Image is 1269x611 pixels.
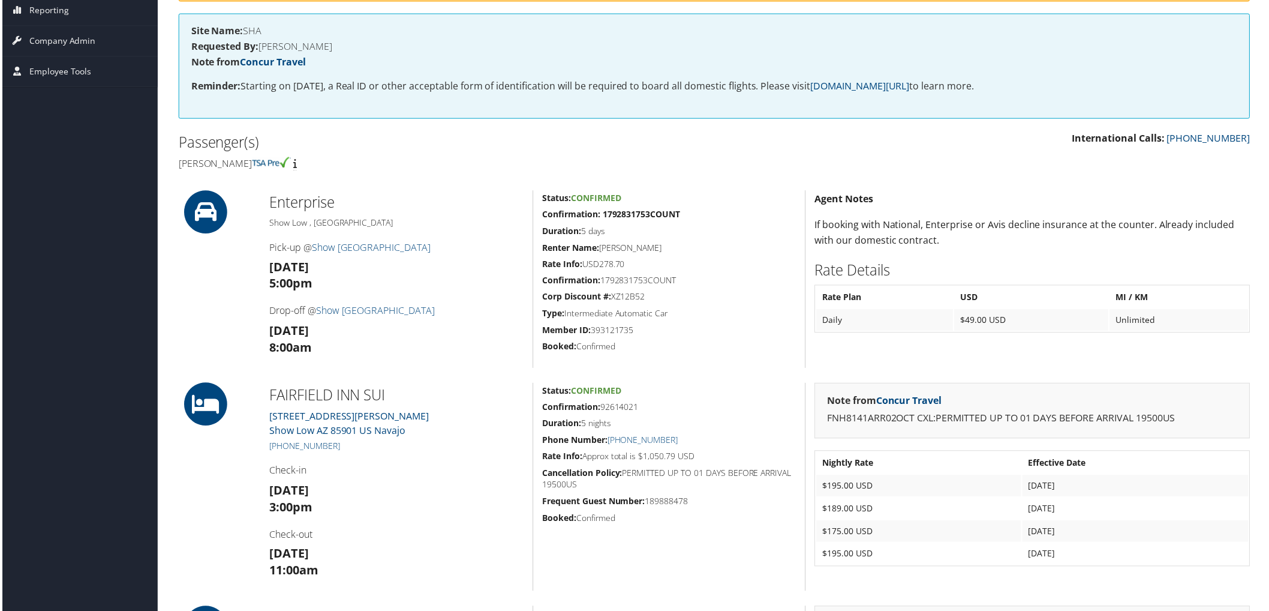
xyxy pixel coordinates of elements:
h5: 1792831753COUNT [542,276,797,288]
p: FNH8141ARR02OCT CXL:PERMITTED UP TO 01 DAYS BEFORE ARRIVAL 19500US [828,413,1240,429]
strong: 11:00am [268,565,317,581]
h4: Drop-off @ [268,305,524,319]
a: [STREET_ADDRESS][PERSON_NAME]Show Low AZ 85901 US Navajo [268,412,428,439]
td: [DATE] [1024,546,1251,567]
td: $195.00 USD [817,546,1023,567]
h2: Passenger(s) [177,133,706,154]
strong: Status: [542,387,571,398]
td: $189.00 USD [817,500,1023,522]
h2: Enterprise [268,193,524,214]
strong: Frequent Guest Number: [542,498,645,509]
h5: Show Low , [GEOGRAPHIC_DATA] [268,218,524,230]
th: Effective Date [1024,454,1251,476]
h5: Approx total is $1,050.79 USD [542,453,797,465]
strong: Duration: [542,226,581,238]
strong: Duration: [542,420,581,431]
td: $195.00 USD [817,477,1023,499]
h4: SHA [190,26,1240,36]
h5: [PERSON_NAME] [542,243,797,255]
td: Daily [817,311,955,333]
strong: 5:00pm [268,277,311,293]
h4: Check-out [268,530,524,543]
h5: Confirmed [542,342,797,354]
strong: International Calls: [1074,132,1167,145]
h5: 393121735 [542,326,797,338]
strong: Type: [542,309,564,321]
h4: [PERSON_NAME] [177,158,706,171]
span: Confirmed [571,193,621,205]
th: USD [956,288,1111,310]
strong: Confirmation: 1792831753COUNT [542,209,681,221]
strong: Rate Info: [542,259,582,271]
h4: Check-in [268,466,524,479]
strong: Renter Name: [542,243,599,254]
td: [DATE] [1024,477,1251,499]
h2: FAIRFIELD INN SUI [268,387,524,407]
h4: Pick-up @ [268,242,524,255]
h5: Intermediate Automatic Car [542,309,797,321]
th: MI / KM [1112,288,1251,310]
h5: XZ12B52 [542,292,797,304]
h5: 5 nights [542,420,797,432]
a: [PHONE_NUMBER] [1169,132,1253,145]
strong: Booked: [542,342,576,354]
th: Rate Plan [817,288,955,310]
img: tsa-precheck.png [251,158,290,169]
h4: [PERSON_NAME] [190,42,1240,52]
h2: Rate Details [816,261,1253,281]
a: Concur Travel [239,56,305,69]
strong: Corp Discount #: [542,292,611,304]
strong: Status: [542,193,571,205]
strong: Site Name: [190,25,242,38]
strong: Confirmation: [542,276,600,287]
strong: Note from [828,396,943,409]
td: [DATE] [1024,500,1251,522]
th: Nightly Rate [817,454,1023,476]
td: $175.00 USD [817,523,1023,544]
strong: [DATE] [268,324,308,340]
a: [PHONE_NUMBER] [608,436,678,448]
a: Show [GEOGRAPHIC_DATA] [311,242,430,255]
h5: PERMITTED UP TO 01 DAYS BEFORE ARRIVAL 19500US [542,469,797,493]
a: [DOMAIN_NAME][URL] [811,80,911,93]
h5: 5 days [542,226,797,238]
span: Confirmed [571,387,621,398]
td: [DATE] [1024,523,1251,544]
strong: Rate Info: [542,453,582,464]
strong: 3:00pm [268,501,311,517]
strong: Agent Notes [816,193,874,206]
strong: Member ID: [542,326,591,337]
h5: USD278.70 [542,259,797,271]
strong: Reminder: [190,80,239,93]
a: Concur Travel [877,396,943,409]
td: Unlimited [1112,311,1251,333]
h5: Confirmed [542,514,797,526]
strong: Phone Number: [542,436,608,448]
strong: Booked: [542,514,576,526]
p: If booking with National, Enterprise or Avis decline insurance at the counter. Already included w... [816,218,1253,249]
h5: 92614021 [542,403,797,415]
strong: Cancellation Policy: [542,469,623,481]
strong: 8:00am [268,341,311,357]
a: Show [GEOGRAPHIC_DATA] [315,305,434,319]
a: [PHONE_NUMBER] [268,442,339,454]
strong: [DATE] [268,260,308,276]
strong: [DATE] [268,548,308,564]
span: Employee Tools [27,57,89,87]
td: $49.00 USD [956,311,1111,333]
p: Starting on [DATE], a Real ID or other acceptable form of identification will be required to boar... [190,79,1240,95]
span: Company Admin [27,26,94,56]
strong: [DATE] [268,484,308,501]
h5: 189888478 [542,498,797,510]
strong: Requested By: [190,40,257,53]
strong: Confirmation: [542,403,600,414]
strong: Note from [190,56,305,69]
